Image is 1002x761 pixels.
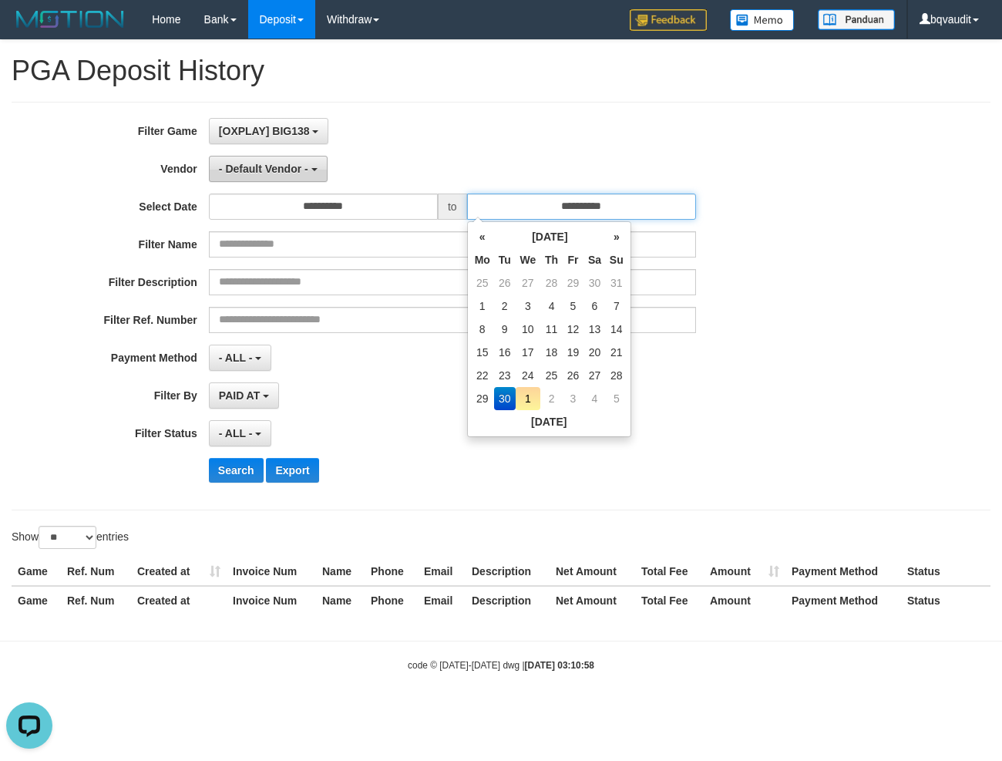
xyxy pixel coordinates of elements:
img: panduan.png [818,9,895,30]
td: 18 [540,341,563,364]
button: Open LiveChat chat widget [6,6,52,52]
span: [OXPLAY] BIG138 [219,125,310,137]
td: 10 [516,318,541,341]
img: Feedback.jpg [630,9,707,31]
td: 20 [583,341,606,364]
span: - ALL - [219,427,253,439]
th: Game [12,557,61,586]
th: Email [418,586,466,615]
th: Ref. Num [61,586,131,615]
td: 25 [471,271,494,295]
th: Mo [471,248,494,271]
th: Total Fee [635,586,704,615]
td: 2 [494,295,516,318]
th: Email [418,557,466,586]
th: Fr [563,248,583,271]
img: MOTION_logo.png [12,8,129,31]
th: Amount [704,586,785,615]
td: 16 [494,341,516,364]
th: Status [901,586,990,615]
td: 30 [583,271,606,295]
button: PAID AT [209,382,279,409]
td: 3 [563,387,583,410]
th: Amount [704,557,785,586]
th: Payment Method [785,586,901,615]
button: Search [209,458,264,483]
td: 7 [606,295,627,318]
img: Button%20Memo.svg [730,9,795,31]
td: 28 [606,364,627,387]
td: 15 [471,341,494,364]
select: Showentries [39,526,96,549]
th: [DATE] [494,225,606,248]
td: 19 [563,341,583,364]
td: 28 [540,271,563,295]
td: 1 [471,295,494,318]
th: Th [540,248,563,271]
td: 31 [606,271,627,295]
th: [DATE] [471,410,627,433]
th: Payment Method [785,557,901,586]
th: Name [316,557,365,586]
span: - ALL - [219,352,253,364]
td: 9 [494,318,516,341]
td: 1 [516,387,541,410]
td: 5 [563,295,583,318]
th: Created at [131,586,227,615]
th: « [471,225,494,248]
th: Invoice Num [227,557,316,586]
label: Show entries [12,526,129,549]
th: Total Fee [635,557,704,586]
td: 14 [606,318,627,341]
td: 5 [606,387,627,410]
td: 26 [494,271,516,295]
td: 13 [583,318,606,341]
strong: [DATE] 03:10:58 [525,660,594,671]
button: - ALL - [209,420,271,446]
th: Created at [131,557,227,586]
td: 4 [583,387,606,410]
td: 27 [583,364,606,387]
th: Su [606,248,627,271]
th: We [516,248,541,271]
td: 2 [540,387,563,410]
td: 29 [471,387,494,410]
th: Net Amount [550,557,635,586]
th: Name [316,586,365,615]
td: 24 [516,364,541,387]
td: 27 [516,271,541,295]
td: 17 [516,341,541,364]
td: 3 [516,295,541,318]
th: » [606,225,627,248]
td: 21 [606,341,627,364]
td: 26 [563,364,583,387]
button: [OXPLAY] BIG138 [209,118,329,144]
td: 6 [583,295,606,318]
th: Phone [365,557,418,586]
span: - Default Vendor - [219,163,308,175]
th: Game [12,586,61,615]
td: 23 [494,364,516,387]
td: 12 [563,318,583,341]
td: 8 [471,318,494,341]
th: Ref. Num [61,557,131,586]
button: - ALL - [209,345,271,371]
span: to [438,194,467,220]
small: code © [DATE]-[DATE] dwg | [408,660,594,671]
td: 22 [471,364,494,387]
td: 29 [563,271,583,295]
th: Description [466,586,550,615]
th: Sa [583,248,606,271]
th: Net Amount [550,586,635,615]
th: Description [466,557,550,586]
td: 25 [540,364,563,387]
button: Export [266,458,318,483]
th: Phone [365,586,418,615]
td: 4 [540,295,563,318]
td: 30 [494,387,516,410]
th: Tu [494,248,516,271]
h1: PGA Deposit History [12,56,990,86]
th: Status [901,557,990,586]
button: - Default Vendor - [209,156,328,182]
th: Invoice Num [227,586,316,615]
